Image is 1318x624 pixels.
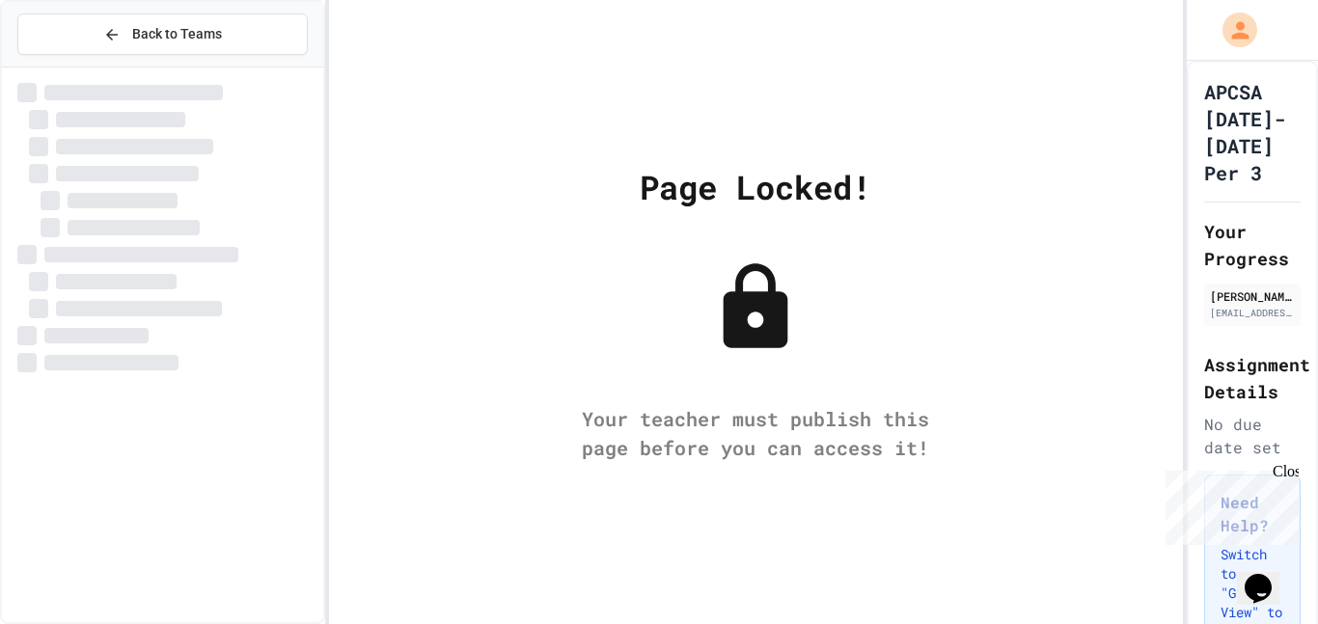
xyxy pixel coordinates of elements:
div: Page Locked! [640,162,871,211]
h2: Assignment Details [1204,351,1301,405]
h1: APCSA [DATE]-[DATE] Per 3 [1204,78,1301,186]
div: My Account [1202,8,1262,52]
div: No due date set [1204,413,1301,459]
div: [PERSON_NAME] [1210,287,1295,305]
h2: Your Progress [1204,218,1301,272]
div: Chat with us now!Close [8,8,133,122]
iframe: chat widget [1158,463,1299,545]
button: Back to Teams [17,14,308,55]
span: Back to Teams [132,24,222,44]
div: [EMAIL_ADDRESS][DOMAIN_NAME] [1210,306,1295,320]
div: Your teacher must publish this page before you can access it! [563,404,948,462]
iframe: chat widget [1237,547,1299,605]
